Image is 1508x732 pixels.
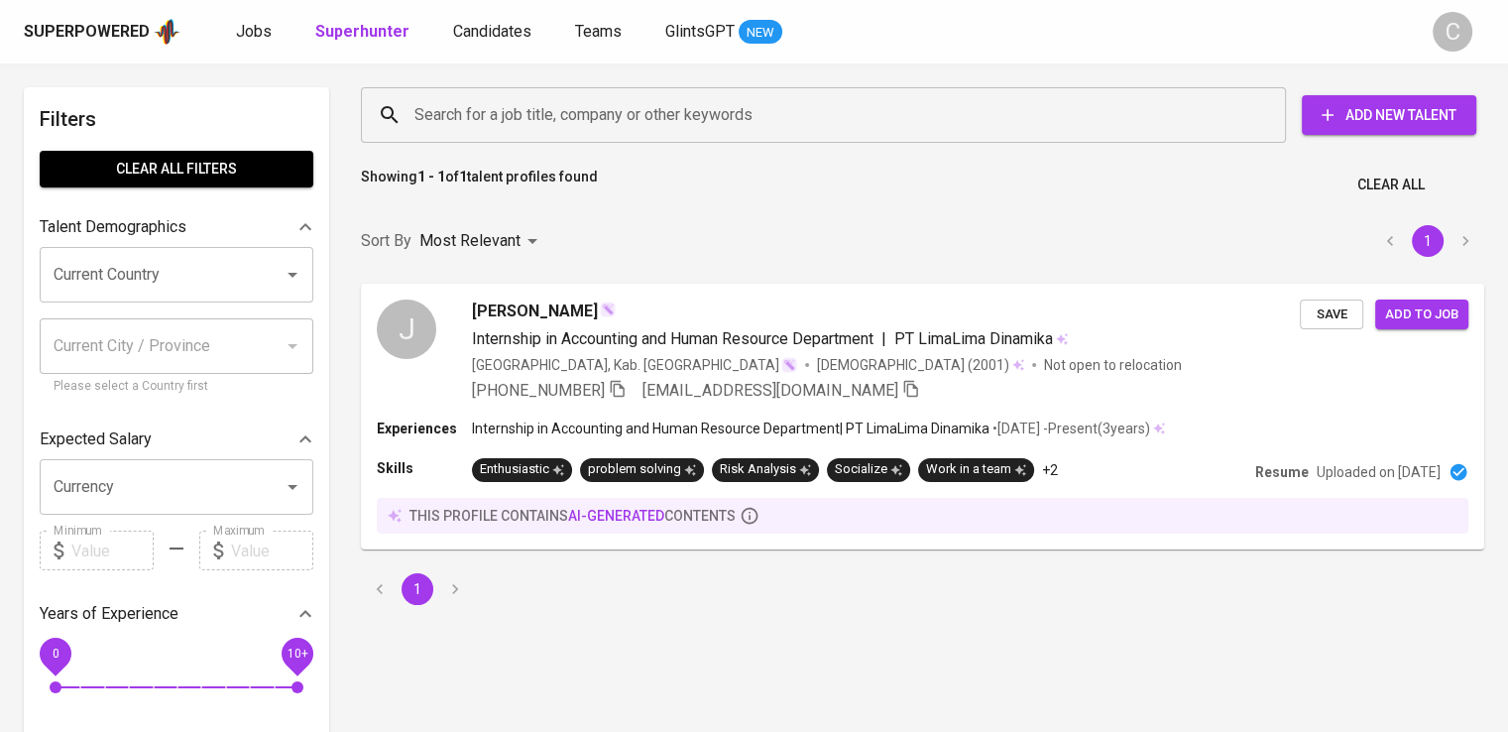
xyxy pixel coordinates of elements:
[402,573,433,605] button: page 1
[1317,462,1441,482] p: Uploaded on [DATE]
[361,167,598,203] p: Showing of talent profiles found
[1357,173,1425,197] span: Clear All
[600,302,616,317] img: magic_wand.svg
[720,460,811,479] div: Risk Analysis
[24,21,150,44] div: Superpowered
[52,647,58,661] span: 0
[315,20,413,45] a: Superhunter
[739,23,782,43] span: NEW
[40,420,313,459] div: Expected Salary
[835,460,902,479] div: Socialize
[417,169,445,184] b: 1 - 1
[279,261,306,289] button: Open
[231,531,313,570] input: Value
[1375,300,1468,330] button: Add to job
[409,506,736,526] p: this profile contains contents
[926,460,1026,479] div: Work in a team
[40,602,178,626] p: Years of Experience
[1044,355,1182,375] p: Not open to relocation
[40,103,313,135] h6: Filters
[568,508,664,524] span: AI-generated
[1371,225,1484,257] nav: pagination navigation
[24,17,180,47] a: Superpoweredapp logo
[575,22,622,41] span: Teams
[236,20,276,45] a: Jobs
[377,419,472,438] p: Experiences
[1255,462,1309,482] p: Resume
[817,355,968,375] span: [DEMOGRAPHIC_DATA]
[781,357,797,373] img: magic_wand.svg
[377,458,472,478] p: Skills
[1302,95,1476,135] button: Add New Talent
[56,157,297,182] span: Clear All filters
[1349,167,1433,203] button: Clear All
[1300,300,1363,330] button: Save
[315,22,409,41] b: Superhunter
[575,20,626,45] a: Teams
[459,169,467,184] b: 1
[419,223,544,260] div: Most Relevant
[453,20,535,45] a: Candidates
[480,460,564,479] div: Enthusiastic
[377,300,436,359] div: J
[361,573,474,605] nav: pagination navigation
[817,355,1024,375] div: (2001)
[40,215,186,239] p: Talent Demographics
[588,460,696,479] div: problem solving
[40,594,313,634] div: Years of Experience
[665,20,782,45] a: GlintsGPT NEW
[472,355,797,375] div: [GEOGRAPHIC_DATA], Kab. [GEOGRAPHIC_DATA]
[1318,103,1460,128] span: Add New Talent
[472,329,873,348] span: Internship in Accounting and Human Resource Department
[361,284,1484,549] a: J[PERSON_NAME]Internship in Accounting and Human Resource Department|PT LimaLima Dinamika[GEOGRAP...
[279,473,306,501] button: Open
[1433,12,1472,52] div: C
[881,327,886,351] span: |
[154,17,180,47] img: app logo
[419,229,521,253] p: Most Relevant
[894,329,1053,348] span: PT LimaLima Dinamika
[287,647,307,661] span: 10+
[989,419,1150,438] p: • [DATE] - Present ( 3 years )
[236,22,272,41] span: Jobs
[472,381,605,400] span: [PHONE_NUMBER]
[40,427,152,451] p: Expected Salary
[71,531,154,570] input: Value
[1385,304,1458,326] span: Add to job
[1412,225,1444,257] button: page 1
[361,229,411,253] p: Sort By
[472,419,989,438] p: Internship in Accounting and Human Resource Department | PT LimaLima Dinamika
[453,22,531,41] span: Candidates
[40,207,313,247] div: Talent Demographics
[665,22,735,41] span: GlintsGPT
[1310,304,1353,326] span: Save
[642,381,898,400] span: [EMAIL_ADDRESS][DOMAIN_NAME]
[472,300,598,323] span: [PERSON_NAME]
[54,377,299,397] p: Please select a Country first
[1042,460,1058,480] p: +2
[40,151,313,187] button: Clear All filters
